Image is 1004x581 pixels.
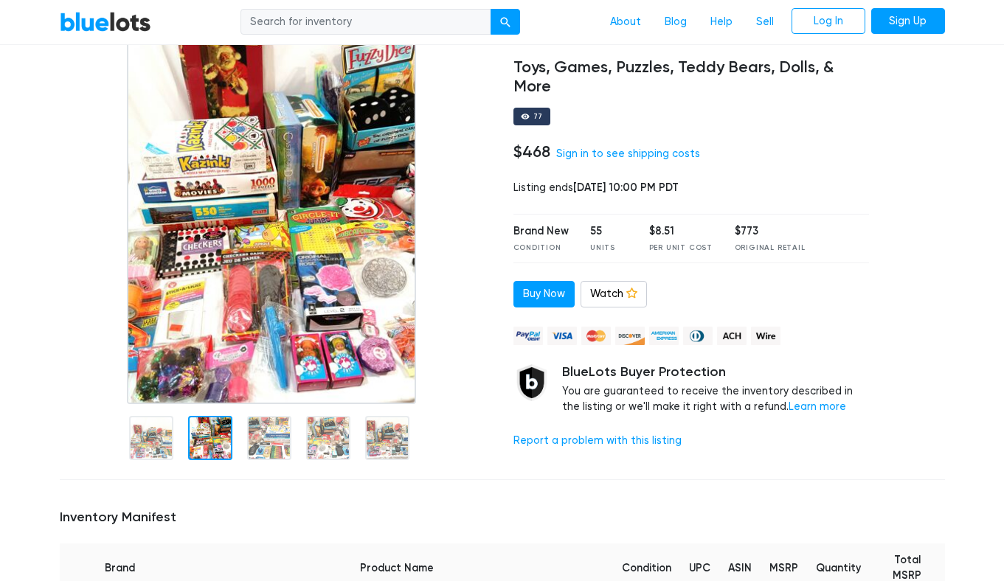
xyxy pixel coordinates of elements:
[60,11,151,32] a: BlueLots
[717,327,747,345] img: ach-b7992fed28a4f97f893c574229be66187b9afb3f1a8d16a4691d3d3140a8ab00.png
[513,364,550,401] img: buyer_protection_shield-3b65640a83011c7d3ede35a8e5a80bfdfaa6a97447f0071c1475b91a4b0b3d01.png
[792,8,865,35] a: Log In
[649,327,679,345] img: american_express-ae2a9f97a040b4b41f6397f7637041a5861d5f99d0716c09922aba4e24c8547d.png
[590,223,627,240] div: 55
[513,327,543,345] img: paypal_credit-80455e56f6e1299e8d57f40c0dcee7b8cd4ae79b9eccbfc37e2480457ba36de9.png
[871,8,945,35] a: Sign Up
[513,223,569,240] div: Brand New
[653,8,699,36] a: Blog
[581,281,647,307] a: Watch
[751,327,780,345] img: wire-908396882fe19aaaffefbd8e17b12f2f29708bd78693273c0e28e3a24408487f.png
[735,223,806,240] div: $773
[562,364,870,415] div: You are guaranteed to receive the inventory described in the listing or we'll make it right with ...
[649,223,713,240] div: $8.51
[556,147,700,160] a: Sign in to see shipping costs
[240,9,491,35] input: Search for inventory
[547,327,577,345] img: visa-79caf175f036a155110d1892330093d4c38f53c55c9ec9e2c3a54a56571784bb.png
[60,509,945,526] h5: Inventory Manifest
[562,364,870,380] h5: BlueLots Buyer Protection
[513,243,569,254] div: Condition
[615,327,645,345] img: discover-82be18ecfda2d062aad2762c1ca80e2d36a4073d45c9e0ffae68cd515fbd3d32.png
[649,243,713,254] div: Per Unit Cost
[513,281,575,307] a: Buy Now
[735,243,806,254] div: Original Retail
[513,142,550,161] h4: $468
[683,327,713,345] img: diners_club-c48f30131b33b1bb0e5d0e2dbd43a8bea4cb12cb2961413e2f4250e06c020426.png
[513,58,870,97] h4: Toys, Games, Puzzles, Teddy Bears, Dolls, & More
[699,8,744,36] a: Help
[744,8,786,36] a: Sell
[598,8,653,36] a: About
[581,327,611,345] img: mastercard-42073d1d8d11d6635de4c079ffdb20a4f30a903dc55d1612383a1b395dd17f39.png
[513,180,870,196] div: Listing ends
[513,434,682,447] a: Report a problem with this listing
[533,113,544,120] div: 77
[127,35,417,404] img: e923f947-131c-4fb3-9e14-d7a9c4db38a5-1752164511.jpg
[573,181,679,194] span: [DATE] 10:00 PM PDT
[789,400,846,413] a: Learn more
[590,243,627,254] div: Units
